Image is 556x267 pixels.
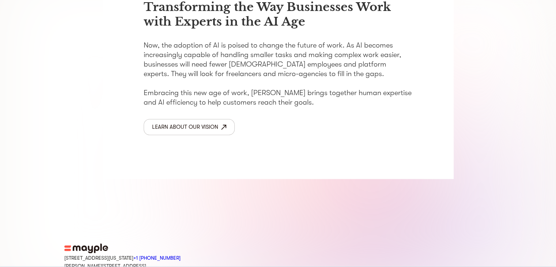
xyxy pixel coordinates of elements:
img: mayple-logo [64,243,108,253]
p: Now, the adoption of AI is poised to change the future of work. As AI becomes increasingly capabl... [144,41,413,107]
a: Call Mayple [133,255,181,260]
a: Learn about our vision [144,119,235,135]
iframe: Chat Widget [425,183,556,267]
div: Learn about our vision [152,122,218,132]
